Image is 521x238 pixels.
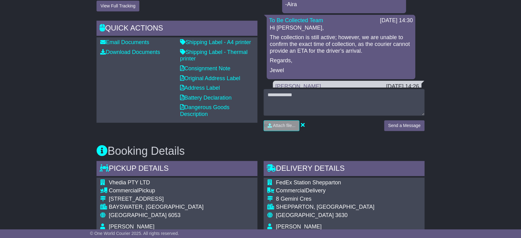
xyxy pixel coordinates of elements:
[180,39,251,45] a: Shipping Label - A4 printer
[270,34,412,54] p: The collection is still active; however, we are unable to confirm the exact time of collection, a...
[109,187,203,194] div: Pickup
[264,161,425,178] div: Delivery Details
[109,204,203,211] div: BAYSWATER, [GEOGRAPHIC_DATA]
[384,120,425,131] button: Send a Message
[96,145,425,157] h3: Booking Details
[335,212,347,218] span: 3630
[96,21,257,37] div: Quick Actions
[96,1,139,11] button: View Full Tracking
[275,83,321,89] a: [PERSON_NAME]
[380,17,413,24] div: [DATE] 14:30
[180,65,230,72] a: Consignment Note
[109,187,138,194] span: Commercial
[276,204,374,211] div: SHEPPARTON, [GEOGRAPHIC_DATA]
[180,95,232,101] a: Battery Declaration
[109,179,150,186] span: Vhedia PTY LTD
[270,57,412,64] p: Regards,
[90,231,179,236] span: © One World Courier 2025. All rights reserved.
[270,25,412,31] p: Hi [PERSON_NAME],
[109,196,203,203] div: [STREET_ADDRESS]
[109,212,166,218] span: [GEOGRAPHIC_DATA]
[276,212,334,218] span: [GEOGRAPHIC_DATA]
[180,75,240,81] a: Original Address Label
[386,83,419,90] div: [DATE] 14:26
[180,85,220,91] a: Address Label
[96,161,257,178] div: Pickup Details
[100,39,149,45] a: Email Documents
[276,224,322,230] span: [PERSON_NAME]
[180,104,229,117] a: Dangerous Goods Description
[270,67,412,74] p: Jewel
[100,49,160,55] a: Download Documents
[269,17,323,23] a: To Be Collected Team
[109,224,154,230] span: [PERSON_NAME]
[276,196,374,203] div: 8 Gemini Cres
[276,187,306,194] span: Commercial
[276,187,374,194] div: Delivery
[180,49,248,62] a: Shipping Label - Thermal printer
[168,212,180,218] span: 6053
[276,179,341,186] span: FedEx Station Shepparton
